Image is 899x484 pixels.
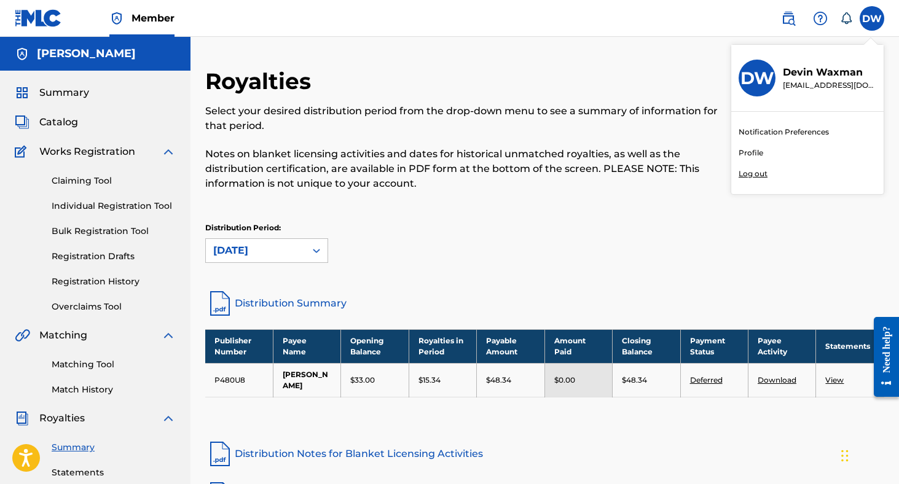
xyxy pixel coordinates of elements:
[39,85,89,100] span: Summary
[739,147,763,158] a: Profile
[554,375,575,386] p: $0.00
[39,328,87,343] span: Matching
[205,68,317,95] h2: Royalties
[52,300,176,313] a: Overclaims Tool
[205,363,273,397] td: P480U8
[477,329,544,363] th: Payable Amount
[409,329,476,363] th: Royalties in Period
[613,329,680,363] th: Closing Balance
[739,127,829,138] a: Notification Preferences
[15,144,31,159] img: Works Registration
[680,329,748,363] th: Payment Status
[15,9,62,27] img: MLC Logo
[161,411,176,426] img: expand
[52,466,176,479] a: Statements
[860,6,884,31] div: User Menu
[52,441,176,454] a: Summary
[205,289,235,318] img: distribution-summary-pdf
[273,329,340,363] th: Payee Name
[418,375,441,386] p: $15.34
[783,65,876,80] p: Devin Waxman
[52,358,176,371] a: Matching Tool
[52,383,176,396] a: Match History
[52,174,176,187] a: Claiming Tool
[161,144,176,159] img: expand
[37,47,136,61] h5: Landon Farag
[15,115,29,130] img: Catalog
[15,85,29,100] img: Summary
[39,144,135,159] span: Works Registration
[109,11,124,26] img: Top Rightsholder
[15,328,30,343] img: Matching
[52,200,176,213] a: Individual Registration Tool
[213,243,298,258] div: [DATE]
[622,375,647,386] p: $48.34
[132,11,175,25] span: Member
[838,425,899,484] iframe: Chat Widget
[840,12,852,25] div: Notifications
[205,289,884,318] a: Distribution Summary
[205,222,328,233] p: Distribution Period:
[825,375,844,384] a: View
[758,375,796,384] a: Download
[781,11,796,26] img: search
[52,275,176,288] a: Registration History
[15,85,89,100] a: SummarySummary
[39,115,78,130] span: Catalog
[205,329,273,363] th: Publisher Number
[748,329,816,363] th: Payee Activity
[15,411,29,426] img: Royalties
[865,308,899,407] iframe: Resource Center
[813,11,828,26] img: help
[841,437,849,474] div: Drag
[15,115,78,130] a: CatalogCatalog
[740,68,774,89] h3: DW
[350,375,375,386] p: $33.00
[341,329,409,363] th: Opening Balance
[273,363,340,397] td: [PERSON_NAME]
[690,375,723,384] a: Deferred
[816,329,884,363] th: Statements
[739,168,767,179] p: Log out
[783,80,876,91] p: defiedmgmt@gmail.com
[39,411,85,426] span: Royalties
[52,225,176,238] a: Bulk Registration Tool
[205,104,728,133] p: Select your desired distribution period from the drop-down menu to see a summary of information f...
[205,439,235,469] img: pdf
[205,439,884,469] a: Distribution Notes for Blanket Licensing Activities
[161,328,176,343] img: expand
[52,250,176,263] a: Registration Drafts
[808,6,833,31] div: Help
[486,375,511,386] p: $48.34
[544,329,612,363] th: Amount Paid
[15,47,29,61] img: Accounts
[205,147,728,191] p: Notes on blanket licensing activities and dates for historical unmatched royalties, as well as th...
[776,6,801,31] a: Public Search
